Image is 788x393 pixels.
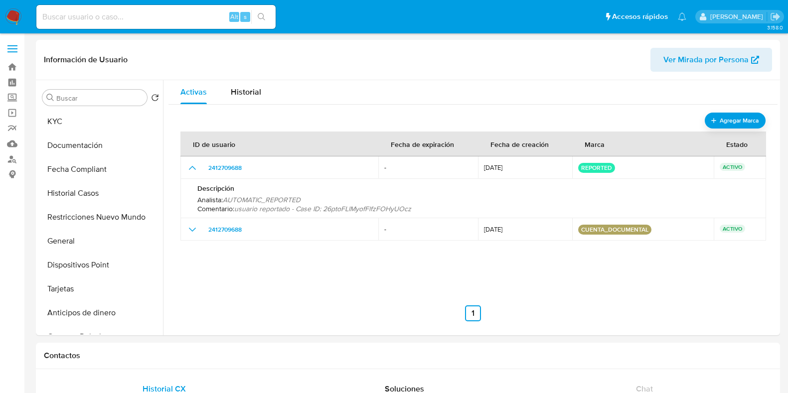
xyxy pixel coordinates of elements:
button: General [38,229,163,253]
h1: Contactos [44,351,772,361]
p: camilafernanda.paredessaldano@mercadolibre.cl [710,12,767,21]
span: Accesos rápidos [612,11,668,22]
input: Buscar [56,94,143,103]
button: Anticipos de dinero [38,301,163,325]
button: Dispositivos Point [38,253,163,277]
button: Documentación [38,133,163,157]
a: Salir [770,11,781,22]
input: Buscar usuario o caso... [36,10,276,23]
span: Ver Mirada por Persona [663,48,749,72]
button: Ver Mirada por Persona [650,48,772,72]
button: Cruces y Relaciones [38,325,163,349]
button: Volver al orden por defecto [151,94,159,105]
span: s [244,12,247,21]
a: Notificaciones [678,12,686,21]
button: Restricciones Nuevo Mundo [38,205,163,229]
button: Historial Casos [38,181,163,205]
button: KYC [38,110,163,133]
button: Tarjetas [38,277,163,301]
button: Buscar [46,94,54,102]
span: Alt [230,12,238,21]
h1: Información de Usuario [44,55,128,65]
button: search-icon [251,10,272,24]
button: Fecha Compliant [38,157,163,181]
